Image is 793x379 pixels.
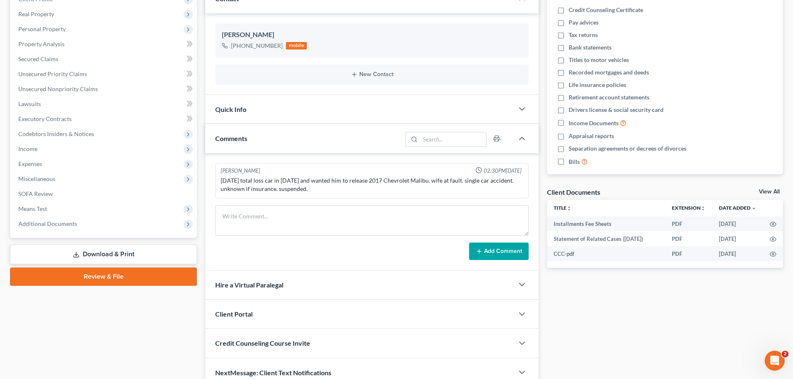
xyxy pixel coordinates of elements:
span: 02:30PM[DATE] [484,167,522,175]
i: unfold_more [701,206,706,211]
td: [DATE] [712,246,763,261]
div: [PHONE_NUMBER] [231,42,283,50]
span: Real Property [18,10,54,17]
a: Titleunfold_more [554,205,572,211]
td: PDF [665,216,712,231]
span: Property Analysis [18,40,65,47]
a: Property Analysis [12,37,197,52]
span: Pay advices [569,18,599,27]
span: Appraisal reports [569,132,614,140]
span: Unsecured Nonpriority Claims [18,85,98,92]
span: Credit Counseling Certificate [569,6,643,14]
span: Life insurance policies [569,81,626,89]
span: Miscellaneous [18,175,55,182]
span: Executory Contracts [18,115,72,122]
td: CCC-pdf [547,246,665,261]
a: Date Added expand_more [719,205,756,211]
span: Tax returns [569,31,598,39]
input: Search... [420,132,487,146]
div: [PERSON_NAME] [221,167,260,175]
span: Recorded mortgages and deeds [569,68,649,77]
a: Unsecured Nonpriority Claims [12,82,197,97]
span: Means Test [18,205,47,212]
span: Hire a Virtual Paralegal [215,281,283,289]
div: [DATE] total loss car in [DATE] and wanted him to release 2017 Chevrolet Malibu. wife at fault. s... [221,176,523,193]
div: mobile [286,42,307,50]
span: Bank statements [569,43,612,52]
a: View All [759,189,780,195]
span: Client Portal [215,310,253,318]
span: Codebtors Insiders & Notices [18,130,94,137]
iframe: Intercom live chat [765,351,785,371]
td: PDF [665,231,712,246]
a: Unsecured Priority Claims [12,67,197,82]
span: Retirement account statements [569,93,649,102]
span: Unsecured Priority Claims [18,70,87,77]
a: Download & Print [10,245,197,264]
i: expand_more [751,206,756,211]
span: Separation agreements or decrees of divorces [569,144,686,153]
span: Credit Counseling Course Invite [215,339,310,347]
span: Comments [215,134,247,142]
a: Lawsuits [12,97,197,111]
span: Secured Claims [18,55,58,62]
span: 2 [782,351,788,357]
span: Titles to motor vehicles [569,56,629,64]
span: Bills [569,158,580,166]
span: Lawsuits [18,100,41,107]
td: [DATE] [712,216,763,231]
span: NextMessage: Client Text Notifications [215,369,331,377]
td: Statement of Related Cases ([DATE]) [547,231,665,246]
a: Executory Contracts [12,111,197,126]
div: Client Documents [547,188,600,196]
span: SOFA Review [18,190,53,197]
a: Extensionunfold_more [672,205,706,211]
span: Quick Info [215,105,246,113]
a: SOFA Review [12,186,197,201]
button: Add Comment [469,243,529,260]
span: Income [18,145,37,152]
span: Drivers license & social security card [569,106,664,114]
span: Expenses [18,160,42,167]
span: Income Documents [569,119,619,127]
td: [DATE] [712,231,763,246]
div: [PERSON_NAME] [222,30,522,40]
td: Installments Fee Sheets [547,216,665,231]
span: Personal Property [18,25,66,32]
td: PDF [665,246,712,261]
a: Review & File [10,268,197,286]
span: Additional Documents [18,220,77,227]
i: unfold_more [567,206,572,211]
a: Secured Claims [12,52,197,67]
button: New Contact [222,71,522,78]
